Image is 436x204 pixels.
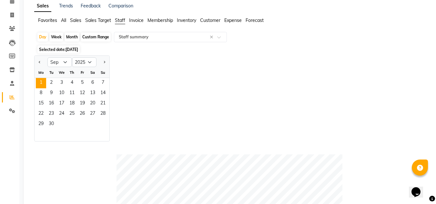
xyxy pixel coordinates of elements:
div: Thursday, September 4, 2025 [67,78,77,88]
div: Monday, September 15, 2025 [36,99,46,109]
span: Membership [147,17,173,23]
span: 20 [87,99,98,109]
div: Friday, September 19, 2025 [77,99,87,109]
div: Thursday, September 11, 2025 [67,88,77,99]
div: Saturday, September 6, 2025 [87,78,98,88]
div: Tu [46,67,56,78]
span: 7 [98,78,108,88]
span: 21 [98,99,108,109]
span: 3 [56,78,67,88]
div: Monday, September 29, 2025 [36,119,46,130]
div: Sunday, September 14, 2025 [98,88,108,99]
div: Friday, September 5, 2025 [77,78,87,88]
span: Staff [115,17,125,23]
span: 22 [36,109,46,119]
span: [DATE] [66,47,78,52]
span: Inventory [177,17,196,23]
div: Tuesday, September 2, 2025 [46,78,56,88]
div: Fr [77,67,87,78]
div: Day [37,33,48,42]
div: Sunday, September 7, 2025 [98,78,108,88]
span: 29 [36,119,46,130]
span: 16 [46,99,56,109]
span: 4 [67,78,77,88]
div: Friday, September 26, 2025 [77,109,87,119]
span: Expense [224,17,242,23]
div: Month [65,33,79,42]
a: Feedback [81,3,101,9]
span: 2 [46,78,56,88]
div: Thursday, September 18, 2025 [67,99,77,109]
span: 28 [98,109,108,119]
span: 23 [46,109,56,119]
div: Wednesday, September 17, 2025 [56,99,67,109]
span: Sales Target [85,17,111,23]
div: Su [98,67,108,78]
span: 8 [36,88,46,99]
div: Sunday, September 21, 2025 [98,99,108,109]
div: Sunday, September 28, 2025 [98,109,108,119]
span: 5 [77,78,87,88]
div: Saturday, September 13, 2025 [87,88,98,99]
div: Tuesday, September 9, 2025 [46,88,56,99]
div: Wednesday, September 3, 2025 [56,78,67,88]
span: 27 [87,109,98,119]
div: Monday, September 22, 2025 [36,109,46,119]
span: 19 [77,99,87,109]
span: 17 [56,99,67,109]
span: 13 [87,88,98,99]
span: 12 [77,88,87,99]
div: We [56,67,67,78]
span: Sales [70,17,81,23]
span: Clear all [210,34,215,41]
button: Next month [102,57,107,67]
span: 18 [67,99,77,109]
a: Trends [59,3,73,9]
div: Tuesday, September 16, 2025 [46,99,56,109]
span: Forecast [246,17,264,23]
div: Monday, September 1, 2025 [36,78,46,88]
div: Wednesday, September 24, 2025 [56,109,67,119]
span: Customer [200,17,220,23]
div: Saturday, September 20, 2025 [87,99,98,109]
div: Saturday, September 27, 2025 [87,109,98,119]
div: Week [49,33,63,42]
div: Monday, September 8, 2025 [36,88,46,99]
div: Custom Range [81,33,111,42]
span: 25 [67,109,77,119]
span: 15 [36,99,46,109]
iframe: chat widget [409,178,430,198]
div: Mo [36,67,46,78]
div: Sa [87,67,98,78]
div: Wednesday, September 10, 2025 [56,88,67,99]
span: 6 [87,78,98,88]
button: Previous month [37,57,42,67]
div: Th [67,67,77,78]
div: Thursday, September 25, 2025 [67,109,77,119]
span: Selected date: [37,45,80,53]
span: 26 [77,109,87,119]
div: Tuesday, September 23, 2025 [46,109,56,119]
span: Invoice [129,17,144,23]
div: Tuesday, September 30, 2025 [46,119,56,130]
span: 11 [67,88,77,99]
a: Sales [34,0,51,12]
span: 24 [56,109,67,119]
span: 9 [46,88,56,99]
span: 10 [56,88,67,99]
select: Select year [72,57,96,67]
span: Favorites [38,17,57,23]
span: 1 [36,78,46,88]
span: All [61,17,66,23]
a: Comparison [108,3,133,9]
select: Select month [47,57,72,67]
span: 30 [46,119,56,130]
div: Friday, September 12, 2025 [77,88,87,99]
span: 14 [98,88,108,99]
